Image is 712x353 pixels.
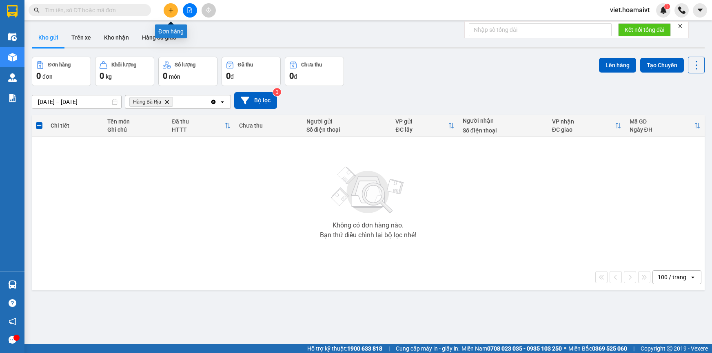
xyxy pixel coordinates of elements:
[8,33,17,41] img: warehouse-icon
[234,92,277,109] button: Bộ lọc
[239,122,298,129] div: Chưa thu
[469,23,612,36] input: Nhập số tổng đài
[564,347,566,350] span: ⚪️
[327,162,409,219] img: svg+xml;base64,PHN2ZyBjbGFzcz0ibGlzdC1wbHVnX19zdmciIHhtbG5zPSJodHRwOi8vd3d3LnczLm9yZy8yMDAwL3N2Zy...
[8,280,17,289] img: warehouse-icon
[665,4,668,9] span: 1
[630,118,694,125] div: Mã GD
[301,62,322,68] div: Chưa thu
[273,88,281,96] sup: 3
[294,73,297,80] span: đ
[172,126,224,133] div: HTTT
[347,345,382,352] strong: 1900 633 818
[8,94,17,102] img: solution-icon
[133,99,161,105] span: Hàng Bà Rịa
[552,126,615,133] div: ĐC giao
[463,127,544,134] div: Số điện thoại
[106,73,112,80] span: kg
[391,115,458,137] th: Toggle SortBy
[187,7,193,13] span: file-add
[34,7,40,13] span: search
[155,24,187,38] div: Đơn hàng
[307,344,382,353] span: Hỗ trợ kỹ thuật:
[164,3,178,18] button: plus
[630,126,694,133] div: Ngày ĐH
[603,5,656,15] span: viet.hoamaivt
[36,71,41,81] span: 0
[678,7,685,14] img: phone-icon
[100,71,104,81] span: 0
[32,28,65,47] button: Kho gửi
[633,344,634,353] span: |
[48,62,71,68] div: Đơn hàng
[667,346,672,351] span: copyright
[696,7,704,14] span: caret-down
[202,3,216,18] button: aim
[238,62,253,68] div: Đã thu
[9,336,16,344] span: message
[592,345,627,352] strong: 0369 525 060
[599,58,636,73] button: Lên hàng
[175,62,195,68] div: Số lượng
[640,58,684,73] button: Tạo Chuyến
[206,7,211,13] span: aim
[693,3,707,18] button: caret-down
[9,299,16,307] span: question-circle
[107,118,164,125] div: Tên món
[231,73,234,80] span: đ
[65,28,98,47] button: Trên xe
[306,118,388,125] div: Người gửi
[333,222,404,229] div: Không có đơn hàng nào.
[45,6,141,15] input: Tìm tên, số ĐT hoặc mã đơn
[32,95,121,108] input: Select a date range.
[163,71,167,81] span: 0
[487,345,562,352] strong: 0708 023 035 - 0935 103 250
[135,28,183,47] button: Hàng đã giao
[7,5,18,18] img: logo-vxr
[168,115,235,137] th: Toggle SortBy
[395,118,448,125] div: VP gửi
[625,115,705,137] th: Toggle SortBy
[32,57,91,86] button: Đơn hàng0đơn
[158,57,217,86] button: Số lượng0món
[168,7,174,13] span: plus
[51,122,99,129] div: Chi tiết
[285,57,344,86] button: Chưa thu0đ
[222,57,281,86] button: Đã thu0đ
[9,318,16,325] span: notification
[396,344,459,353] span: Cung cấp máy in - giấy in:
[219,99,226,105] svg: open
[664,4,670,9] sup: 1
[395,126,448,133] div: ĐC lấy
[8,53,17,62] img: warehouse-icon
[463,117,544,124] div: Người nhận
[306,126,388,133] div: Số điện thoại
[107,126,164,133] div: Ghi chú
[677,23,683,29] span: close
[320,232,416,238] div: Bạn thử điều chỉnh lại bộ lọc nhé!
[690,274,696,280] svg: open
[568,344,627,353] span: Miền Bắc
[129,97,173,107] span: Hàng Bà Rịa, close by backspace
[226,71,231,81] span: 0
[548,115,625,137] th: Toggle SortBy
[210,99,217,105] svg: Clear all
[183,3,197,18] button: file-add
[660,7,667,14] img: icon-new-feature
[164,99,169,104] svg: Delete
[552,118,615,125] div: VP nhận
[618,23,671,36] button: Kết nối tổng đài
[388,344,390,353] span: |
[625,25,664,34] span: Kết nối tổng đài
[172,118,224,125] div: Đã thu
[8,73,17,82] img: warehouse-icon
[289,71,294,81] span: 0
[111,62,136,68] div: Khối lượng
[98,28,135,47] button: Kho nhận
[658,273,686,281] div: 100 / trang
[461,344,562,353] span: Miền Nam
[169,73,180,80] span: món
[95,57,154,86] button: Khối lượng0kg
[42,73,53,80] span: đơn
